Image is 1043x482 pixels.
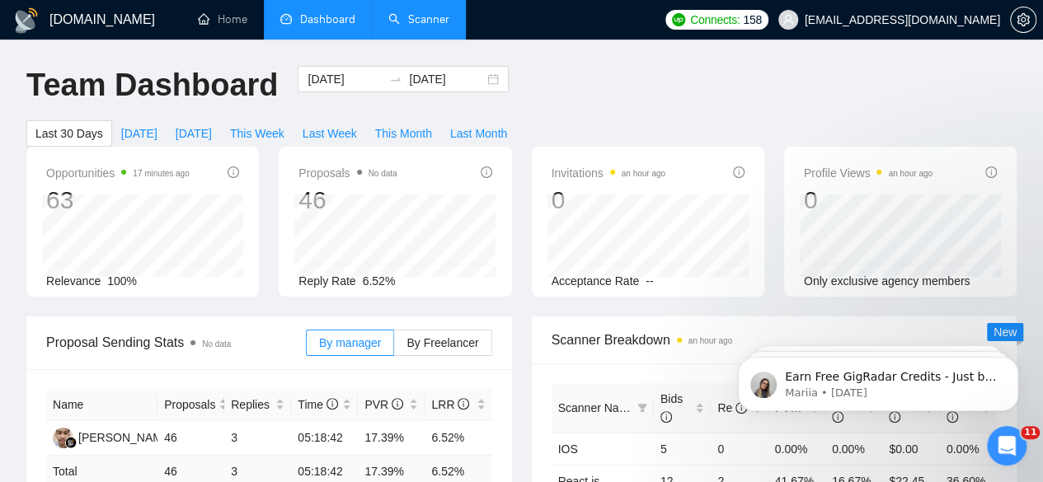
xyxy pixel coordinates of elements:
[107,274,137,288] span: 100%
[888,169,932,178] time: an hour ago
[230,124,284,143] span: This Week
[224,389,291,421] th: Replies
[112,120,167,147] button: [DATE]
[157,421,224,456] td: 46
[53,430,173,443] a: AI[PERSON_NAME]
[294,120,366,147] button: Last Week
[327,398,338,409] span: info-circle
[804,274,970,288] span: Only exclusive agency members
[164,395,215,414] span: Proposals
[298,163,397,183] span: Proposals
[450,124,507,143] span: Last Month
[713,322,1043,438] iframe: Intercom notifications message
[406,336,478,349] span: By Freelancer
[46,185,190,216] div: 63
[1021,426,1040,439] span: 11
[458,398,469,409] span: info-circle
[46,274,101,288] span: Relevance
[552,274,640,288] span: Acceptance Rate
[711,433,768,465] td: 0
[167,120,221,147] button: [DATE]
[198,12,247,26] a: homeHome
[940,433,997,465] td: 0.00%
[743,11,761,29] span: 158
[35,124,103,143] span: Last 30 Days
[157,389,224,421] th: Proposals
[690,11,740,29] span: Connects:
[375,124,432,143] span: This Month
[369,169,397,178] span: No data
[987,426,1027,466] iframe: Intercom live chat
[46,332,306,353] span: Proposal Sending Stats
[782,14,794,26] span: user
[646,274,653,288] span: --
[552,185,665,216] div: 0
[804,163,933,183] span: Profile Views
[298,398,337,411] span: Time
[481,166,492,178] span: info-circle
[13,7,40,34] img: logo
[1010,7,1036,33] button: setting
[672,13,685,26] img: upwork-logo.png
[985,166,997,178] span: info-circle
[637,403,647,413] span: filter
[221,120,294,147] button: This Week
[660,392,683,424] span: Bids
[654,433,711,465] td: 5
[768,433,825,465] td: 0.00%
[1011,13,1036,26] span: setting
[78,428,173,447] div: [PERSON_NAME]
[319,336,381,349] span: By manager
[358,421,425,456] td: 17.39%
[409,70,484,88] input: End date
[364,398,403,411] span: PVR
[46,389,157,421] th: Name
[389,73,402,86] span: to
[388,12,449,26] a: searchScanner
[300,12,355,26] span: Dashboard
[291,421,358,456] td: 05:18:42
[558,442,578,456] a: IOS
[26,120,112,147] button: Last 30 Days
[389,73,402,86] span: swap-right
[804,185,933,216] div: 0
[392,398,403,409] span: info-circle
[552,330,998,350] span: Scanner Breakdown
[280,13,292,25] span: dashboard
[202,339,231,349] span: No data
[231,395,272,414] span: Replies
[425,421,491,456] td: 6.52%
[303,124,357,143] span: Last Week
[622,169,665,178] time: an hour ago
[65,437,77,448] img: gigradar-bm.png
[733,166,745,178] span: info-circle
[552,163,665,183] span: Invitations
[431,398,469,411] span: LRR
[688,336,732,345] time: an hour ago
[441,120,516,147] button: Last Month
[882,433,939,465] td: $0.00
[634,395,651,420] span: filter
[46,163,190,183] span: Opportunities
[366,120,441,147] button: This Month
[660,411,672,423] span: info-circle
[825,433,882,465] td: 0.00%
[53,428,73,448] img: AI
[228,166,239,178] span: info-circle
[1010,13,1036,26] a: setting
[298,274,355,288] span: Reply Rate
[224,421,291,456] td: 3
[308,70,383,88] input: Start date
[558,401,635,414] span: Scanner Name
[298,185,397,216] div: 46
[26,66,278,105] h1: Team Dashboard
[363,274,396,288] span: 6.52%
[121,124,157,143] span: [DATE]
[133,169,189,178] time: 17 minutes ago
[176,124,212,143] span: [DATE]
